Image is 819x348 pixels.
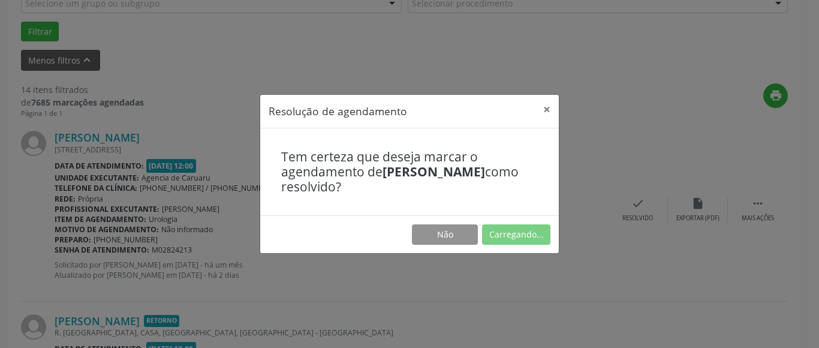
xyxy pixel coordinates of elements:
h4: Tem certeza que deseja marcar o agendamento de como resolvido? [281,149,538,195]
h5: Resolução de agendamento [269,103,407,119]
button: Não [412,224,478,245]
b: [PERSON_NAME] [383,163,485,180]
button: Carregando... [482,224,550,245]
button: Close [535,95,559,124]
